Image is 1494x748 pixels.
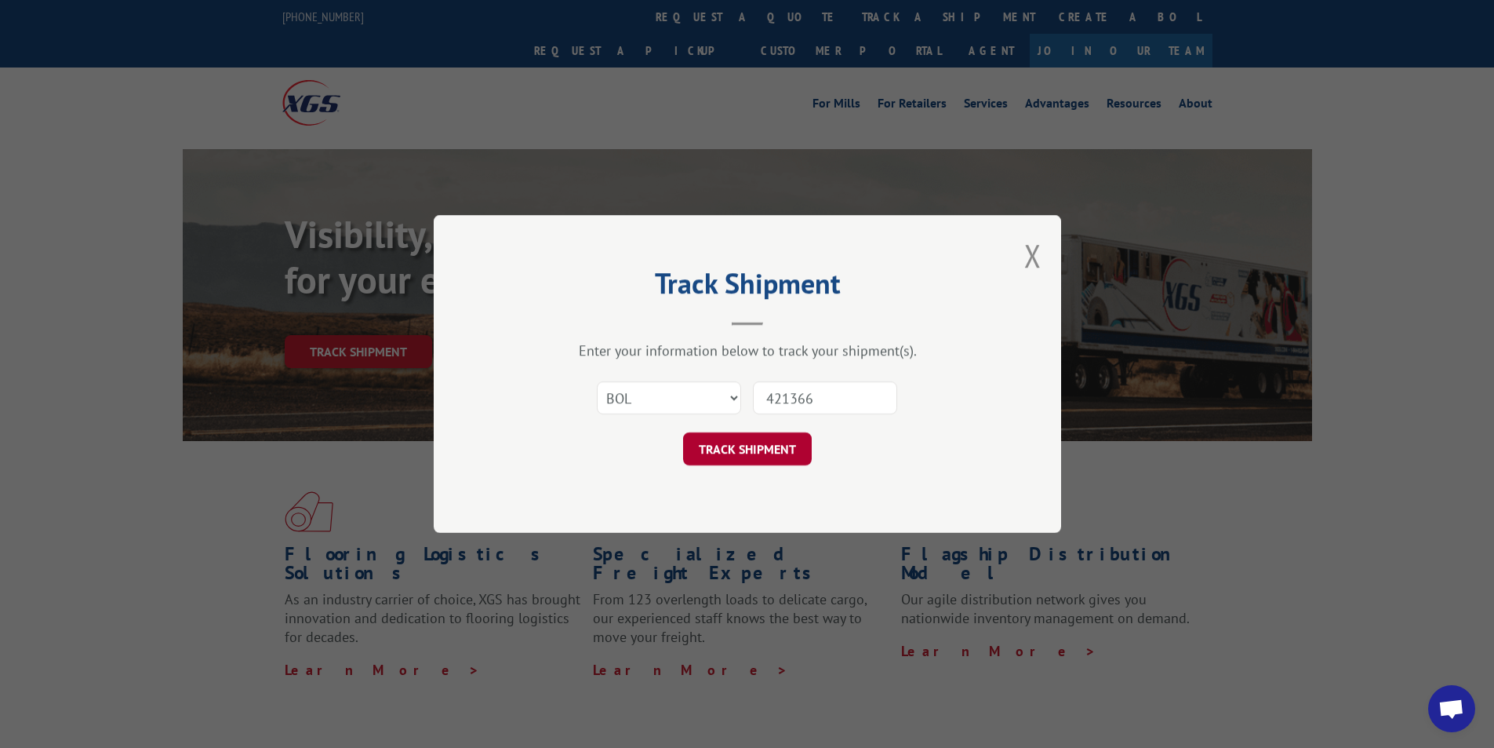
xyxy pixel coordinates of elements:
[753,381,897,414] input: Number(s)
[1428,685,1475,732] a: Open chat
[512,272,983,302] h2: Track Shipment
[512,341,983,359] div: Enter your information below to track your shipment(s).
[683,432,812,465] button: TRACK SHIPMENT
[1024,235,1041,276] button: Close modal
